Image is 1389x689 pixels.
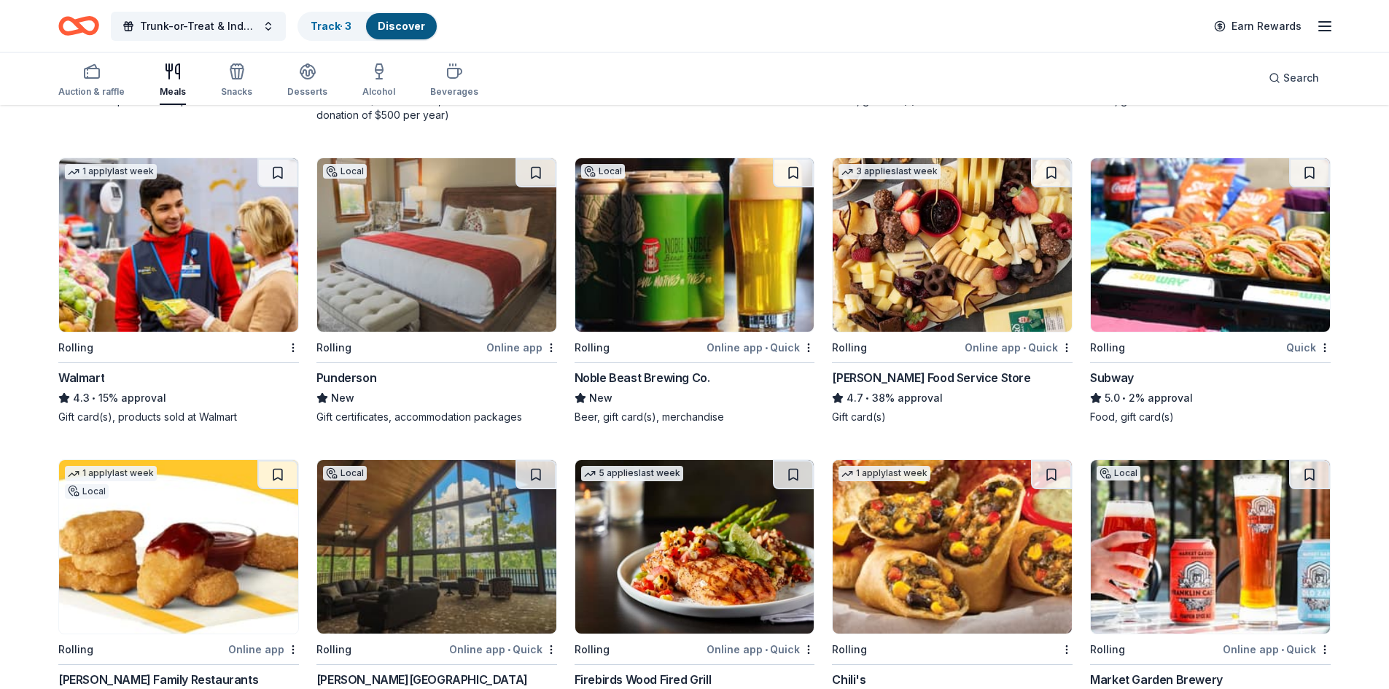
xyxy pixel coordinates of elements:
[323,466,367,480] div: Local
[65,466,157,481] div: 1 apply last week
[331,389,354,407] span: New
[430,86,478,98] div: Beverages
[707,640,814,658] div: Online app Quick
[58,57,125,105] button: Auction & raffle
[287,57,327,105] button: Desserts
[707,338,814,357] div: Online app Quick
[1123,392,1127,404] span: •
[1097,466,1140,480] div: Local
[507,644,510,655] span: •
[58,641,93,658] div: Rolling
[839,164,941,179] div: 3 applies last week
[316,157,557,424] a: Image for PundersonLocalRollingOnline appPundersonNewGift certificates, accommodation packages
[589,389,612,407] span: New
[1090,389,1331,407] div: 2% approval
[228,640,299,658] div: Online app
[323,164,367,179] div: Local
[1091,460,1330,634] img: Image for Market Garden Brewery
[1286,338,1331,357] div: Quick
[1091,158,1330,332] img: Image for Subway
[575,641,610,658] div: Rolling
[317,460,556,634] img: Image for Burr Oak Lodge
[832,410,1073,424] div: Gift card(s)
[581,466,683,481] div: 5 applies last week
[1090,410,1331,424] div: Food, gift card(s)
[1257,63,1331,93] button: Search
[1090,671,1223,688] div: Market Garden Brewery
[221,57,252,105] button: Snacks
[58,389,299,407] div: 15% approval
[575,158,814,332] img: Image for Noble Beast Brewing Co.
[866,392,870,404] span: •
[58,339,93,357] div: Rolling
[58,86,125,98] div: Auction & raffle
[581,164,625,179] div: Local
[847,389,863,407] span: 4.7
[833,158,1072,332] img: Image for Gordon Food Service Store
[833,460,1072,634] img: Image for Chili's
[317,158,556,332] img: Image for Punderson
[1205,13,1310,39] a: Earn Rewards
[92,392,96,404] span: •
[311,20,351,32] a: Track· 3
[486,338,557,357] div: Online app
[378,20,425,32] a: Discover
[575,671,712,688] div: Firebirds Wood Fired Grill
[1105,389,1120,407] span: 5.0
[1283,69,1319,87] span: Search
[575,339,610,357] div: Rolling
[1090,641,1125,658] div: Rolling
[160,86,186,98] div: Meals
[58,410,299,424] div: Gift card(s), products sold at Walmart
[316,410,557,424] div: Gift certificates, accommodation packages
[58,671,258,688] div: [PERSON_NAME] Family Restaurants
[765,644,768,655] span: •
[111,12,286,41] button: Trunk-or-Treat & Indoor Fall Fest
[1281,644,1284,655] span: •
[287,86,327,98] div: Desserts
[316,93,557,122] div: Gift cards ($50-100 value, with a maximum donation of $500 per year)
[362,86,395,98] div: Alcohol
[575,157,815,424] a: Image for Noble Beast Brewing Co.LocalRollingOnline app•QuickNoble Beast Brewing Co.NewBeer, gift...
[316,641,351,658] div: Rolling
[839,466,930,481] div: 1 apply last week
[832,339,867,357] div: Rolling
[1090,369,1134,386] div: Subway
[430,57,478,105] button: Beverages
[58,369,104,386] div: Walmart
[832,369,1030,386] div: [PERSON_NAME] Food Service Store
[316,339,351,357] div: Rolling
[58,157,299,424] a: Image for Walmart1 applylast weekRollingWalmart4.3•15% approvalGift card(s), products sold at Wal...
[832,157,1073,424] a: Image for Gordon Food Service Store3 applieslast weekRollingOnline app•Quick[PERSON_NAME] Food Se...
[965,338,1073,357] div: Online app Quick
[58,9,99,43] a: Home
[575,410,815,424] div: Beer, gift card(s), merchandise
[73,389,90,407] span: 4.3
[65,164,157,179] div: 1 apply last week
[59,158,298,332] img: Image for Walmart
[221,86,252,98] div: Snacks
[832,641,867,658] div: Rolling
[1023,342,1026,354] span: •
[160,57,186,105] button: Meals
[1090,339,1125,357] div: Rolling
[59,460,298,634] img: Image for Kilroy Family Restaurants
[832,389,1073,407] div: 38% approval
[832,671,865,688] div: Chili's
[65,484,109,499] div: Local
[1090,157,1331,424] a: Image for SubwayRollingQuickSubway5.0•2% approvalFood, gift card(s)
[297,12,438,41] button: Track· 3Discover
[316,369,376,386] div: Punderson
[575,369,710,386] div: Noble Beast Brewing Co.
[1223,640,1331,658] div: Online app Quick
[316,671,528,688] div: [PERSON_NAME][GEOGRAPHIC_DATA]
[449,640,557,658] div: Online app Quick
[575,460,814,634] img: Image for Firebirds Wood Fired Grill
[765,342,768,354] span: •
[362,57,395,105] button: Alcohol
[140,17,257,35] span: Trunk-or-Treat & Indoor Fall Fest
